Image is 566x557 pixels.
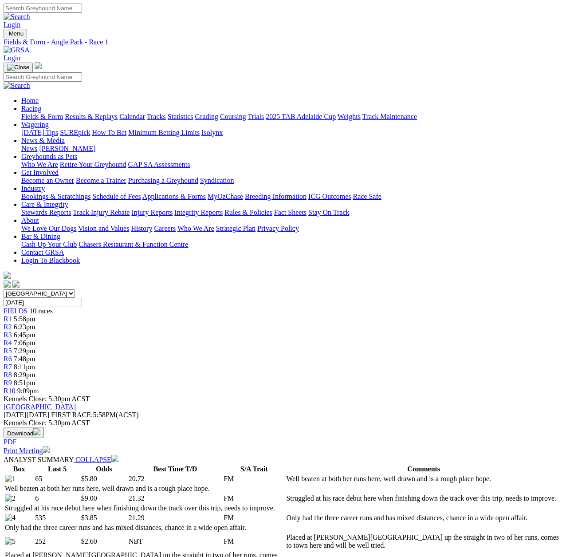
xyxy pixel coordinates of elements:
[21,145,562,153] div: News & Media
[35,514,80,522] td: 535
[4,21,20,28] a: Login
[308,209,349,216] a: Stay On Track
[128,474,222,483] td: 20.72
[131,209,173,216] a: Injury Reports
[4,307,28,315] span: FIELDS
[14,371,35,379] span: 8:29pm
[21,105,41,112] a: Racing
[4,379,12,387] a: R9
[17,387,39,395] span: 9:09pm
[14,323,35,331] span: 6:23pm
[4,387,16,395] a: R10
[33,428,40,435] img: download.svg
[81,494,97,502] span: $9.00
[21,177,562,185] div: Get Involved
[12,280,20,288] img: twitter.svg
[21,121,49,128] a: Wagering
[21,217,39,224] a: About
[21,161,562,169] div: Greyhounds as Pets
[128,514,222,522] td: 21.29
[4,38,562,46] a: Fields & Form - Angle Park - Race 1
[21,153,77,160] a: Greyhounds as Pets
[4,339,12,347] a: R4
[21,129,58,136] a: [DATE] Tips
[5,475,16,483] img: 1
[4,272,11,279] img: logo-grsa-white.png
[4,331,12,339] a: R3
[92,129,127,136] a: How To Bet
[4,4,82,13] input: Search
[21,113,63,120] a: Fields & Form
[21,161,58,168] a: Who We Are
[223,514,285,522] td: FM
[21,193,562,201] div: Industry
[5,514,16,522] img: 4
[21,257,80,264] a: Login To Blackbook
[81,514,97,521] span: $3.85
[338,113,361,120] a: Weights
[4,455,562,464] div: ANALYST SUMMARY
[4,315,12,323] a: R1
[60,161,126,168] a: Retire Your Greyhound
[21,113,562,121] div: Racing
[35,465,80,474] th: Last 5
[60,129,90,136] a: SUREpick
[4,13,30,21] img: Search
[353,193,381,200] a: Race Safe
[92,193,141,200] a: Schedule of Fees
[128,177,198,184] a: Purchasing a Greyhound
[4,465,34,474] th: Box
[4,323,12,331] a: R2
[7,64,29,71] img: Close
[4,54,20,62] a: Login
[4,298,82,307] input: Select date
[14,339,35,347] span: 7:06pm
[195,113,218,120] a: Grading
[4,484,285,493] td: Well beaten at both her runs here, well drawn and is a rough place hope.
[35,533,80,550] td: 252
[286,474,562,483] td: Well beaten at both her runs here, well drawn and is a rough place hope.
[216,225,255,232] a: Strategic Plan
[286,494,562,503] td: Struggled at his race debut here when finishing down the track over this trip, needs to improve.
[5,537,16,545] img: 5
[74,456,118,463] a: COLLAPSE
[128,465,222,474] th: Best Time T/D
[4,363,12,371] a: R7
[4,504,285,513] td: Struggled at his race debut here when finishing down the track over this trip, needs to improve.
[308,193,351,200] a: ICG Outcomes
[245,193,307,200] a: Breeding Information
[21,177,74,184] a: Become an Owner
[9,30,24,37] span: Menu
[21,193,90,200] a: Bookings & Scratchings
[128,533,222,550] td: NBT
[21,169,59,176] a: Get Involved
[4,438,16,446] a: PDF
[14,331,35,339] span: 6:45pm
[174,209,223,216] a: Integrity Reports
[21,185,45,192] a: Industry
[4,419,562,427] div: Kennels Close: 5:30pm ACST
[43,446,50,453] img: printer.svg
[4,82,30,90] img: Search
[21,137,65,144] a: News & Media
[200,177,234,184] a: Syndication
[4,46,30,54] img: GRSA
[4,403,76,411] a: [GEOGRAPHIC_DATA]
[223,465,285,474] th: S/A Trait
[51,411,139,419] span: 5:58PM(ACST)
[286,514,562,522] td: Only had the three career runs and has mixed distances, chance in a wide open affair.
[14,355,35,363] span: 7:48pm
[29,307,53,315] span: 10 races
[14,347,35,355] span: 7:29pm
[4,371,12,379] a: R8
[257,225,299,232] a: Privacy Policy
[4,447,50,454] a: Print Meeting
